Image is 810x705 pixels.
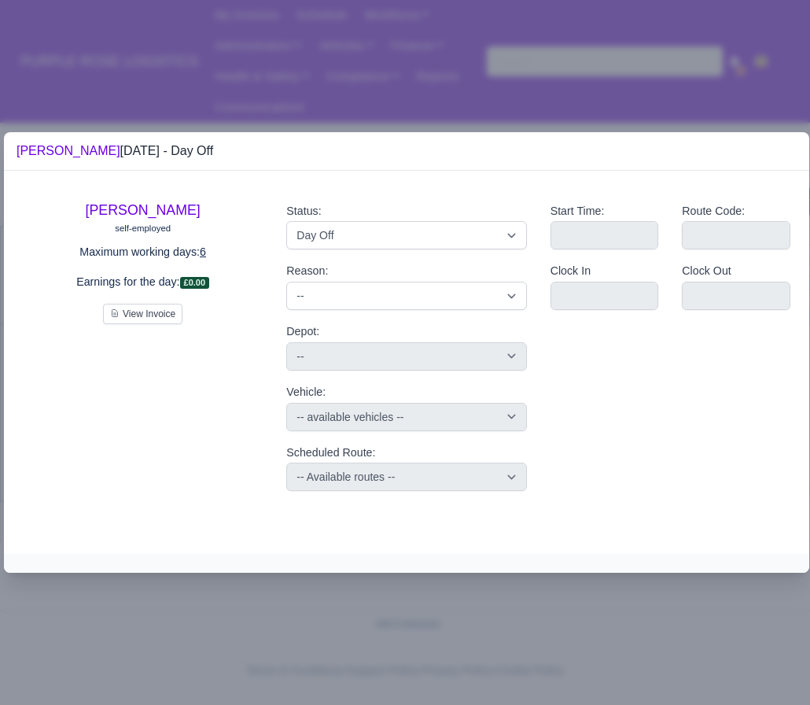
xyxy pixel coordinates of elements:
[682,202,745,220] label: Route Code:
[103,304,182,324] button: View Invoice
[550,202,605,220] label: Start Time:
[286,383,326,401] label: Vehicle:
[86,202,201,218] a: [PERSON_NAME]
[550,262,591,280] label: Clock In
[23,243,263,261] p: Maximum working days:
[115,223,171,233] small: self-employed
[286,262,328,280] label: Reason:
[286,202,321,220] label: Status:
[180,277,210,289] span: £0.00
[682,262,731,280] label: Clock Out
[286,444,375,462] label: Scheduled Route:
[731,629,810,705] iframe: Chat Widget
[200,245,206,258] u: 6
[23,273,263,291] p: Earnings for the day:
[17,142,213,161] div: [DATE] - Day Off
[17,144,120,157] a: [PERSON_NAME]
[286,323,319,341] label: Depot:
